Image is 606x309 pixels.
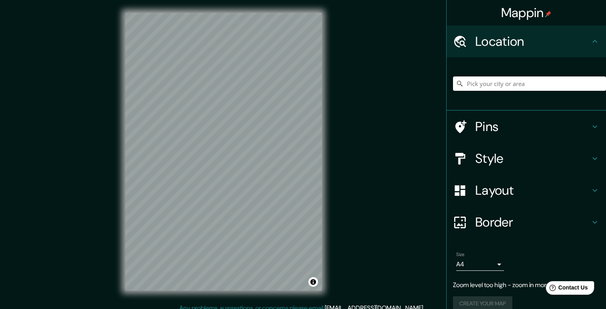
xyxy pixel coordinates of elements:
[475,182,590,198] h4: Layout
[453,280,600,290] p: Zoom level too high - zoom in more
[475,119,590,135] h4: Pins
[456,258,504,271] div: A4
[447,143,606,174] div: Style
[545,11,551,17] img: pin-icon.png
[453,76,606,91] input: Pick your city or area
[501,5,552,21] h4: Mappin
[475,214,590,230] h4: Border
[447,174,606,206] div: Layout
[456,251,465,258] label: Size
[125,13,322,291] canvas: Map
[475,33,590,49] h4: Location
[447,206,606,238] div: Border
[447,111,606,143] div: Pins
[447,25,606,57] div: Location
[308,277,318,287] button: Toggle attribution
[535,278,597,300] iframe: Help widget launcher
[475,151,590,166] h4: Style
